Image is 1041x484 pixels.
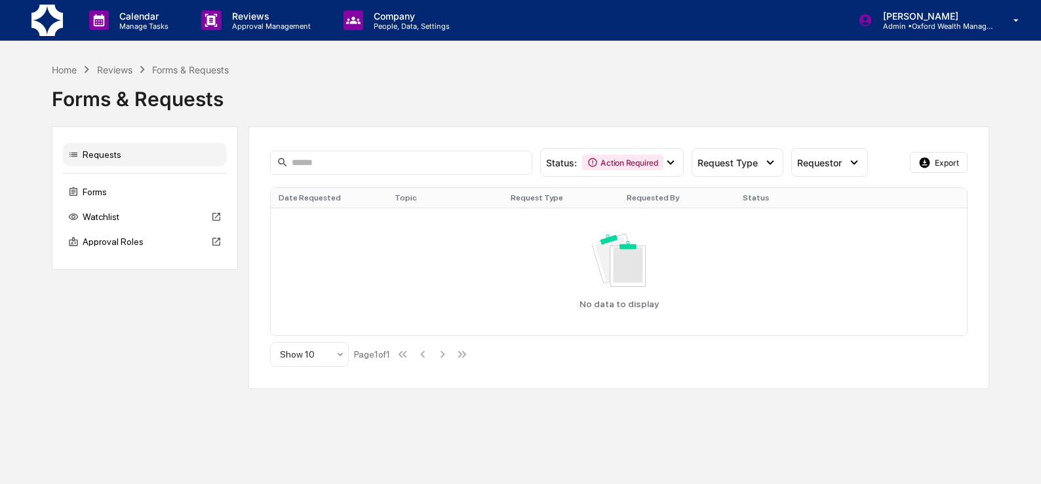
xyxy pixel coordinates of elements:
[109,10,175,22] p: Calendar
[873,22,994,31] p: Admin • Oxford Wealth Management
[910,152,968,173] button: Export
[546,157,577,168] span: Status :
[31,5,63,36] img: logo
[503,188,619,208] th: Request Type
[735,188,851,208] th: Status
[152,64,229,75] div: Forms & Requests
[363,22,456,31] p: People, Data, Settings
[97,64,132,75] div: Reviews
[999,441,1034,476] iframe: Open customer support
[222,10,317,22] p: Reviews
[271,188,387,208] th: Date Requested
[797,157,842,168] span: Requestor
[63,230,227,253] div: Approval Roles
[109,22,175,31] p: Manage Tasks
[52,64,77,75] div: Home
[579,299,659,309] p: No data to display
[582,155,663,170] div: Action Required
[222,22,317,31] p: Approval Management
[363,10,456,22] p: Company
[52,77,989,111] div: Forms & Requests
[619,188,735,208] th: Requested By
[873,10,994,22] p: [PERSON_NAME]
[354,349,390,360] div: Page 1 of 1
[63,180,227,204] div: Forms
[63,205,227,229] div: Watchlist
[592,234,646,287] img: No data available
[63,143,227,166] div: Requests
[697,157,758,168] span: Request Type
[387,188,503,208] th: Topic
